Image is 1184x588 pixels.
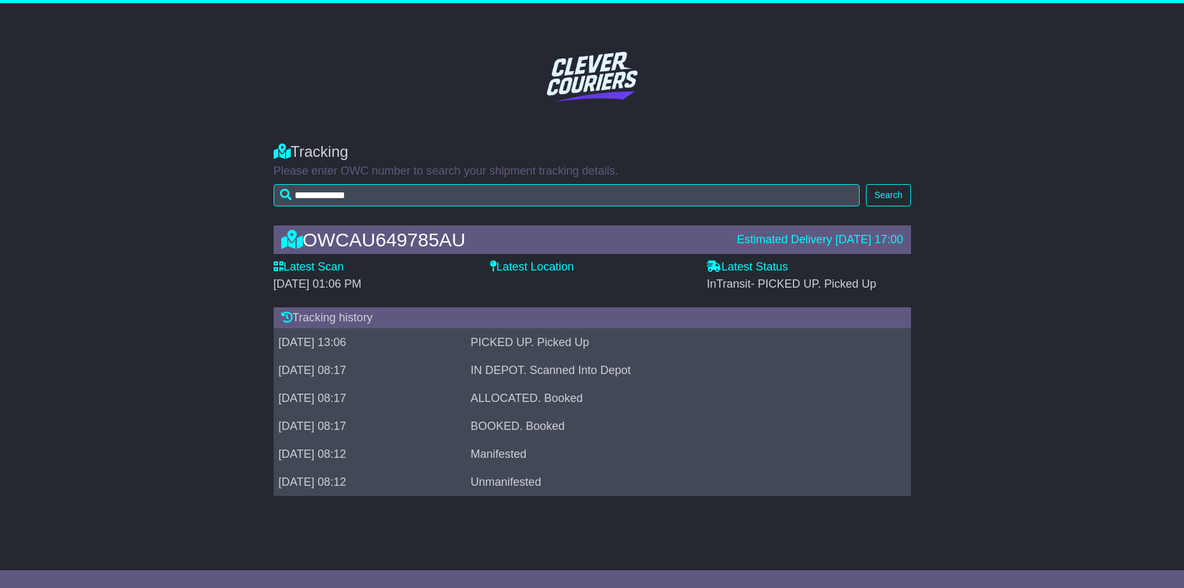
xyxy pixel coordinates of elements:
td: [DATE] 08:12 [274,441,466,469]
div: Tracking [274,143,911,161]
td: BOOKED. Booked [465,413,886,441]
td: [DATE] 08:12 [274,469,466,497]
div: Estimated Delivery [DATE] 17:00 [737,233,903,247]
td: Manifested [465,441,886,469]
div: OWCAU649785AU [275,229,731,250]
td: ALLOCATED. Booked [465,385,886,413]
label: Latest Location [490,260,574,274]
td: Unmanifested [465,469,886,497]
td: [DATE] 13:06 [274,329,466,357]
span: InTransit [707,277,876,290]
span: - PICKED UP. Picked Up [751,277,877,290]
button: Search [866,184,910,206]
td: PICKED UP. Picked Up [465,329,886,357]
label: Latest Status [707,260,788,274]
label: Latest Scan [274,260,344,274]
img: Light [538,22,646,130]
td: IN DEPOT. Scanned Into Depot [465,357,886,385]
td: [DATE] 08:17 [274,413,466,441]
span: [DATE] 01:06 PM [274,277,362,290]
td: [DATE] 08:17 [274,385,466,413]
td: [DATE] 08:17 [274,357,466,385]
p: Please enter OWC number to search your shipment tracking details. [274,164,911,178]
div: Tracking history [274,307,911,329]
